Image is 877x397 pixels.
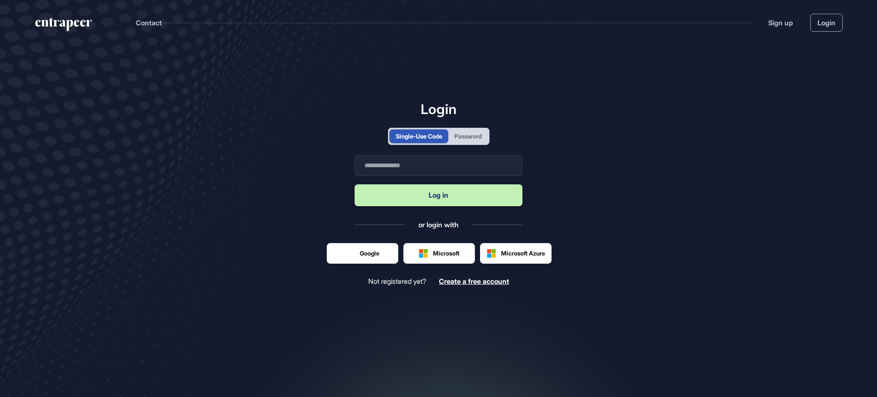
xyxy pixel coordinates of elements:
a: Login [810,14,843,32]
div: Password [454,132,482,141]
div: or login with [418,220,459,229]
button: Contact [136,17,162,28]
a: Create a free account [439,277,509,286]
a: entrapeer-logo [34,18,93,34]
a: Sign up [768,18,793,28]
span: Not registered yet? [368,277,426,286]
button: Log in [355,184,522,206]
div: Single-Use Code [396,132,442,141]
h1: Login [355,101,522,117]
